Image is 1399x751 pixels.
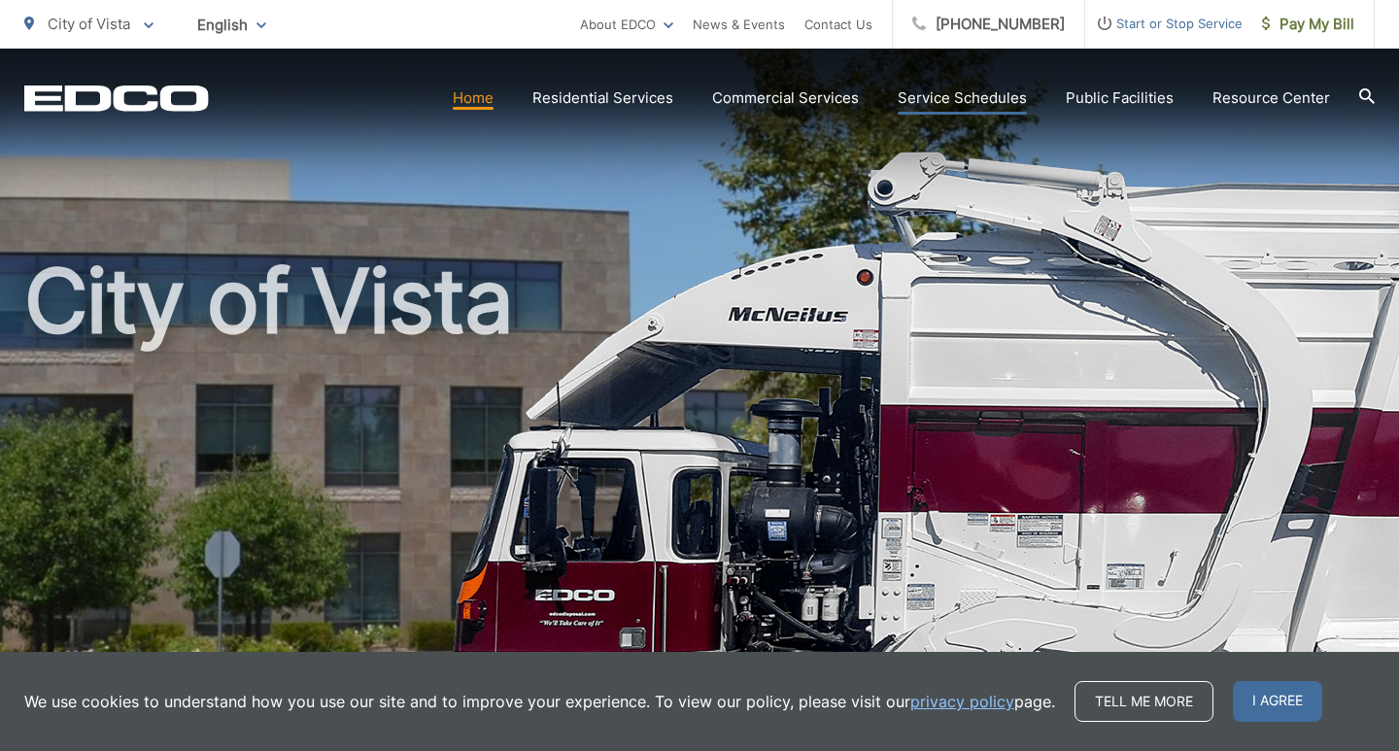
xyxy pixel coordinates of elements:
a: Resource Center [1212,86,1330,110]
a: Service Schedules [898,86,1027,110]
a: News & Events [693,13,785,36]
a: About EDCO [580,13,673,36]
span: English [183,8,281,42]
span: I agree [1233,681,1322,722]
a: Residential Services [532,86,673,110]
a: Tell me more [1075,681,1213,722]
span: Pay My Bill [1262,13,1354,36]
a: Commercial Services [712,86,859,110]
a: privacy policy [910,690,1014,713]
a: Home [453,86,494,110]
a: Public Facilities [1066,86,1174,110]
a: EDCD logo. Return to the homepage. [24,85,209,112]
span: City of Vista [48,15,130,33]
a: Contact Us [804,13,872,36]
p: We use cookies to understand how you use our site and to improve your experience. To view our pol... [24,690,1055,713]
